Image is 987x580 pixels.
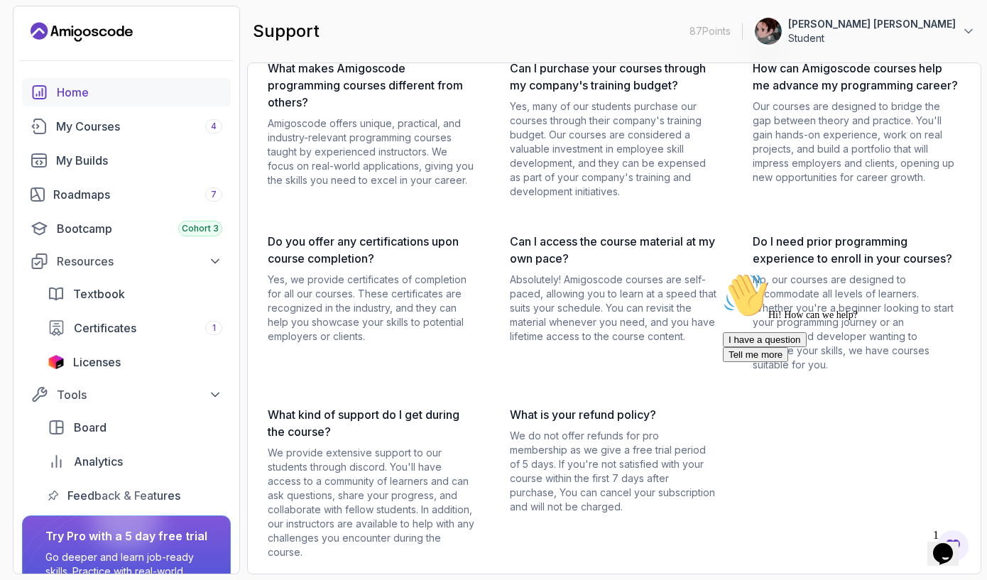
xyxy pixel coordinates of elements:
p: 87 Points [689,24,731,38]
p: Student [788,31,956,45]
span: 7 [211,189,217,200]
span: Hi! How can we help? [6,43,141,53]
a: Landing page [31,21,133,43]
button: I have a question [6,65,89,80]
a: feedback [39,481,231,510]
a: builds [22,146,231,175]
h3: Do I need prior programming experience to enroll in your courses? [753,233,961,267]
a: textbook [39,280,231,308]
span: Cohort 3 [182,223,219,234]
a: home [22,78,231,106]
img: :wave: [6,6,51,51]
a: roadmaps [22,180,231,209]
a: bootcamp [22,214,231,243]
div: 👋Hi! How can we help?I have a questionTell me more [6,6,261,95]
button: Tools [22,382,231,407]
button: Tell me more [6,80,71,95]
img: jetbrains icon [48,355,65,369]
p: Our courses are designed to bridge the gap between theory and practice. You'll gain hands-on expe... [753,99,961,185]
p: Absolutely! Amigoscode courses are self-paced, allowing you to learn at a speed that suits your s... [510,273,718,344]
h2: support [253,20,320,43]
iframe: chat widget [927,523,973,566]
span: Textbook [73,285,125,302]
span: 1 [212,322,216,334]
div: My Courses [56,118,222,135]
img: user profile image [755,18,782,45]
button: Resources [22,248,231,274]
span: Analytics [74,453,123,470]
div: My Builds [56,152,222,169]
p: Yes, many of our students purchase our courses through their company's training budget. Our cours... [510,99,718,199]
p: We do not offer refunds for pro membership as we give a free trial period of 5 days. If you're no... [510,429,718,514]
span: Feedback & Features [67,487,180,504]
a: certificates [39,314,231,342]
span: Licenses [73,354,121,371]
div: Roadmaps [53,186,222,203]
iframe: chat widget [717,267,973,516]
a: licenses [39,348,231,376]
h3: Can I access the course material at my own pace? [510,233,718,267]
p: Amigoscode offers unique, practical, and industry-relevant programming courses taught by experien... [268,116,476,187]
a: board [39,413,231,442]
div: Bootcamp [57,220,222,237]
h3: What kind of support do I get during the course? [268,406,476,440]
span: Board [74,419,107,436]
a: analytics [39,447,231,476]
div: Resources [57,253,222,270]
a: courses [22,112,231,141]
button: user profile image[PERSON_NAME] [PERSON_NAME]Student [754,17,976,45]
p: [PERSON_NAME] [PERSON_NAME] [788,17,956,31]
h3: What makes Amigoscode programming courses different from others? [268,60,476,111]
div: Tools [57,386,222,403]
span: Certificates [74,319,136,336]
h3: How can Amigoscode courses help me advance my programming career? [753,60,961,94]
h3: Can I purchase your courses through my company's training budget? [510,60,718,94]
div: Home [57,84,222,101]
span: 4 [211,121,217,132]
h3: What is your refund policy? [510,406,718,423]
p: Yes, we provide certificates of completion for all our courses. These certificates are recognized... [268,273,476,344]
p: We provide extensive support to our students through discord. You'll have access to a community o... [268,446,476,559]
h3: Do you offer any certifications upon course completion? [268,233,476,267]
